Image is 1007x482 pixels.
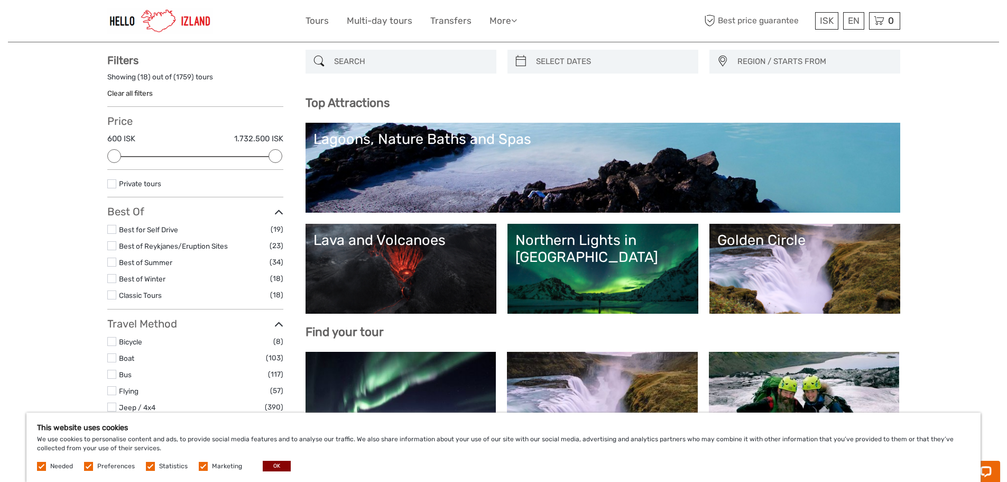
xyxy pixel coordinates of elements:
a: Northern Lights in [GEOGRAPHIC_DATA] [515,232,690,306]
span: ISK [820,15,834,26]
img: 1270-cead85dc-23af-4572-be81-b346f9cd5751_logo_small.jpg [107,8,213,34]
div: Golden Circle [717,232,892,249]
a: Lava and Volcanoes [313,232,488,306]
button: Open LiveChat chat widget [122,16,134,29]
a: Bicycle [119,338,142,346]
a: Best of Summer [119,258,172,267]
a: Flying [119,387,138,395]
a: Best for Self Drive [119,225,178,234]
a: Multi-day tours [347,13,412,29]
div: EN [843,12,864,30]
h3: Best Of [107,205,283,218]
a: Transfers [430,13,472,29]
a: Tours [306,13,329,29]
b: Top Attractions [306,96,390,110]
label: Preferences [97,462,135,471]
span: Best price guarantee [702,12,812,30]
h3: Travel Method [107,317,283,330]
span: (117) [268,368,283,380]
span: (103) [266,352,283,364]
a: More [489,13,517,29]
label: Marketing [212,462,242,471]
strong: Filters [107,54,138,67]
h5: This website uses cookies [37,423,970,432]
button: OK [263,461,291,471]
b: Find your tour [306,325,384,339]
p: Chat now [15,19,119,27]
span: (390) [265,401,283,413]
a: Best of Reykjanes/Eruption Sites [119,242,228,250]
div: Showing ( ) out of ( ) tours [107,72,283,88]
input: SEARCH [330,52,491,71]
span: 0 [886,15,895,26]
div: Lagoons, Nature Baths and Spas [313,131,892,148]
label: 1759 [176,72,191,82]
a: Private tours [119,179,161,188]
label: 600 ISK [107,133,135,144]
div: We use cookies to personalise content and ads, to provide social media features and to analyse ou... [26,413,981,482]
a: Best of Winter [119,275,165,283]
h3: Price [107,115,283,128]
span: (23) [270,240,283,252]
a: Clear all filters [107,89,153,97]
a: Jeep / 4x4 [119,403,155,412]
label: Statistics [159,462,188,471]
label: 1.732.500 ISK [234,133,283,144]
label: Needed [50,462,73,471]
div: Northern Lights in [GEOGRAPHIC_DATA] [515,232,690,266]
span: (18) [270,272,283,285]
a: Classic Tours [119,291,162,299]
label: 18 [140,72,148,82]
span: (18) [270,289,283,301]
span: (57) [270,385,283,397]
div: Lava and Volcanoes [313,232,488,249]
button: REGION / STARTS FROM [733,53,895,70]
span: (19) [271,223,283,235]
a: Boat [119,354,134,362]
a: Bus [119,370,132,379]
a: Lagoons, Nature Baths and Spas [313,131,892,205]
input: SELECT DATES [532,52,693,71]
a: Golden Circle [717,232,892,306]
span: (34) [270,256,283,268]
span: (8) [273,335,283,348]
